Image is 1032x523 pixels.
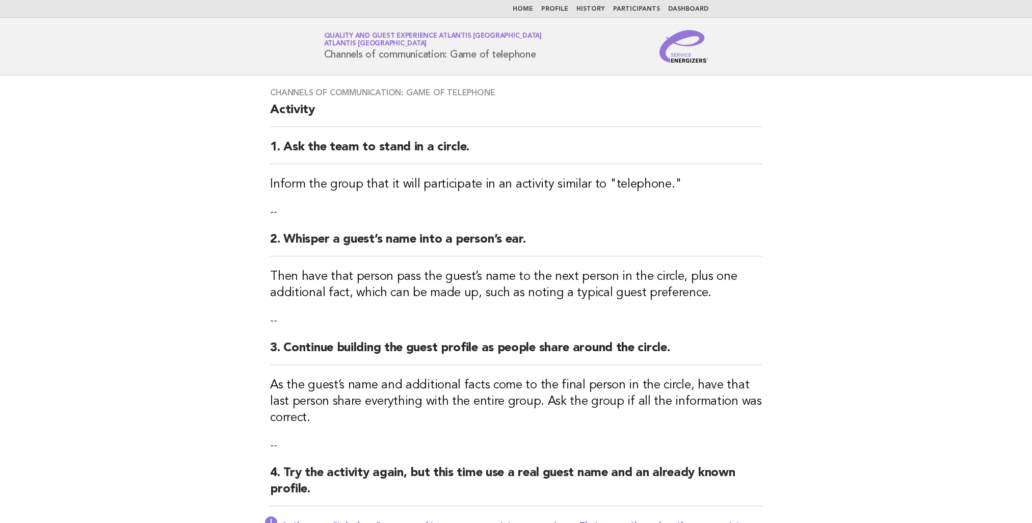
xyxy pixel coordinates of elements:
[270,377,762,426] h3: As the guest’s name and additional facts come to the final person in the circle, have that last p...
[659,30,708,63] img: Service Energizers
[270,205,762,219] p: --
[324,41,427,47] span: Atlantis [GEOGRAPHIC_DATA]
[668,6,708,12] a: Dashboard
[576,6,605,12] a: History
[513,6,533,12] a: Home
[270,102,762,127] h2: Activity
[324,33,542,60] h1: Channels of communication: Game of telephone
[270,269,762,301] h3: Then have that person pass the guest’s name to the next person in the circle, plus one additional...
[324,33,542,47] a: Quality and Guest Experience Atlantis [GEOGRAPHIC_DATA]Atlantis [GEOGRAPHIC_DATA]
[613,6,660,12] a: Participants
[270,340,762,365] h2: 3. Continue building the guest profile as people share around the circle.
[270,88,762,98] h3: Channels of communication: Game of telephone
[270,231,762,256] h2: 2. Whisper a guest’s name into a person’s ear.
[270,176,762,193] h3: Inform the group that it will participate in an activity similar to "telephone."
[270,313,762,328] p: --
[270,438,762,453] p: --
[270,465,762,506] h2: 4. Try the activity again, but this time use a real guest name and an already known profile.
[541,6,568,12] a: Profile
[270,139,762,164] h2: 1. Ask the team to stand in a circle.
